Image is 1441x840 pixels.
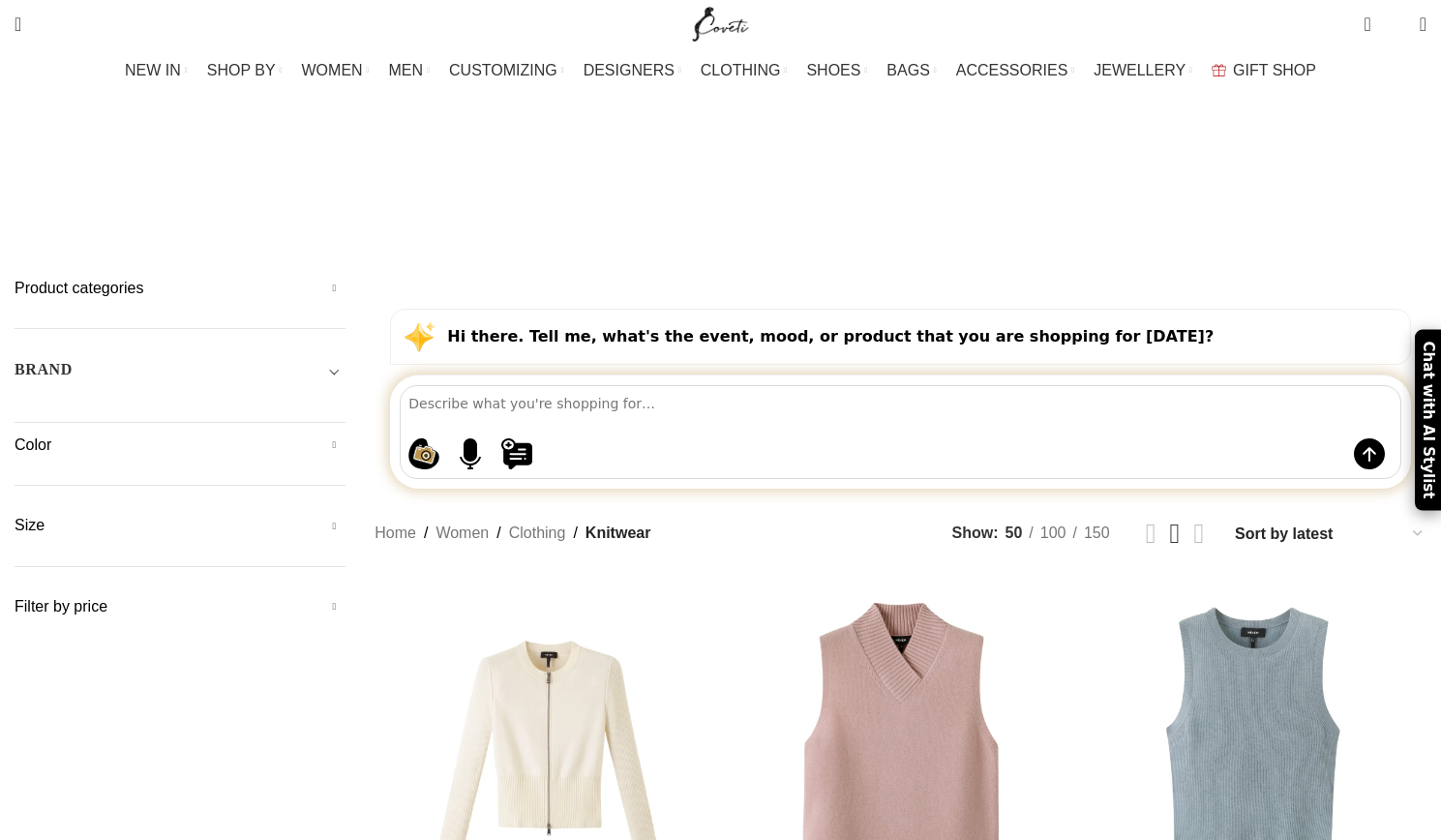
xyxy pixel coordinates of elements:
a: Home [375,521,416,546]
h5: Product categories [15,278,345,299]
span: 0 [1366,10,1380,24]
span: Show [952,521,999,546]
a: Site logo [688,15,753,31]
nav: Breadcrumb [375,521,650,546]
img: GiftBag [1212,64,1226,76]
span: SHOES [806,61,860,79]
h1: Knitwear [638,111,803,163]
h5: BRAND [15,359,73,380]
span: WOMEN [302,61,363,79]
a: DESIGNERS [584,51,681,90]
div: My Wishlist [1386,5,1405,44]
a: Search [5,5,31,44]
span: MEN [389,61,424,79]
a: BAGS [886,51,936,90]
div: Main navigation [5,51,1436,90]
a: GIFT SHOP [1212,51,1316,90]
span: GIFT SHOP [1233,61,1316,79]
a: MEN [389,51,430,90]
a: 150 [1077,521,1117,546]
a: NEW IN [125,51,188,90]
span: 100 [1040,525,1066,541]
span: SHOP BY [207,61,276,79]
a: CLOTHING [701,51,788,90]
span: BAGS [886,61,929,79]
a: CUSTOMIZING [449,51,564,90]
a: 50 [999,521,1030,546]
a: SHOP BY [207,51,283,90]
span: Knitwear [585,521,651,546]
span: Sweater [738,187,805,205]
span: CUSTOMIZING [449,61,557,79]
span: Cardigan [636,187,708,205]
span: 0 [1390,19,1404,34]
a: 100 [1034,521,1073,546]
a: Cardigan [636,172,708,220]
h5: Size [15,515,345,536]
a: SHOES [806,51,867,90]
a: Go back [589,117,638,156]
a: Women [435,521,489,546]
a: Sweater [738,172,805,220]
div: Toggle filter [15,358,345,393]
a: 0 [1354,5,1380,44]
span: DESIGNERS [584,61,675,79]
a: Grid view 2 [1146,520,1156,548]
span: 150 [1084,525,1110,541]
a: Clothing [509,521,566,546]
span: ACCESSORIES [956,61,1068,79]
a: WOMEN [302,51,370,90]
a: ACCESSORIES [956,51,1075,90]
h5: Filter by price [15,596,345,617]
a: Grid view 4 [1193,520,1204,548]
h5: Color [15,435,345,456]
span: CLOTHING [701,61,781,79]
select: Shop order [1233,520,1426,548]
span: JEWELLERY [1094,61,1186,79]
span: 50 [1006,525,1023,541]
span: NEW IN [125,61,181,79]
a: Grid view 3 [1170,520,1181,548]
a: JEWELLERY [1094,51,1192,90]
